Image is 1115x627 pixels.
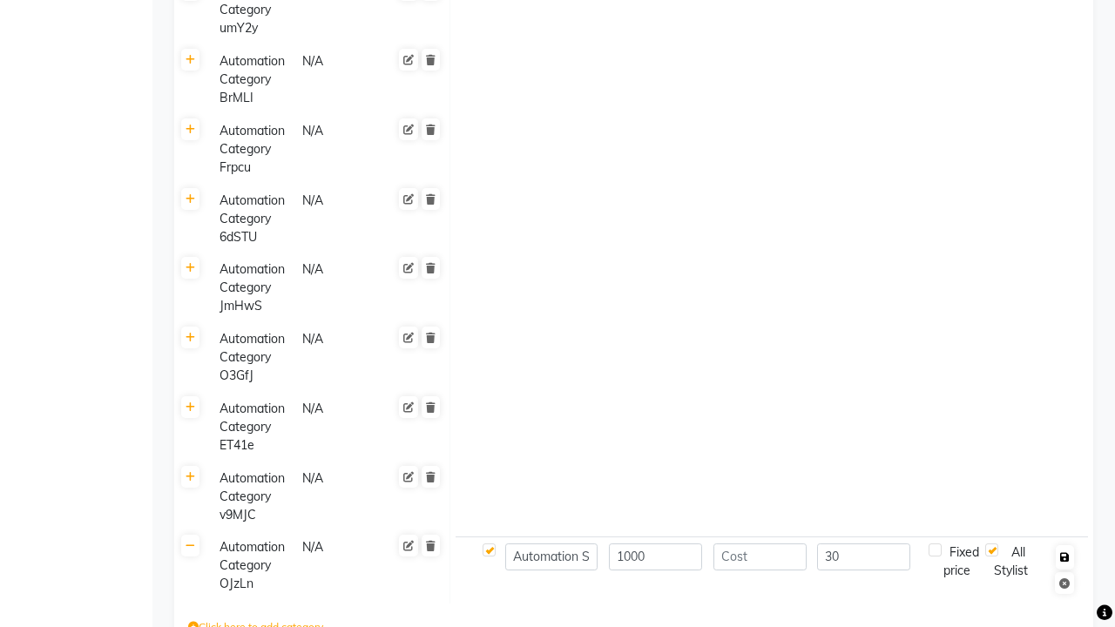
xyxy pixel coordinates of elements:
[301,190,382,248] div: N/A
[301,51,382,109] div: N/A
[609,543,702,570] input: Price
[213,536,294,595] div: Automation Category OJzLn
[213,468,294,526] div: Automation Category v9MJC
[301,468,382,526] div: N/A
[301,398,382,456] div: N/A
[213,51,294,109] div: Automation Category BrMLI
[301,536,382,595] div: N/A
[213,190,294,248] div: Automation Category 6dSTU
[301,120,382,179] div: N/A
[301,259,382,317] div: N/A
[213,259,294,317] div: Automation Category JmHwS
[301,328,382,387] div: N/A
[213,398,294,456] div: Automation Category ET41e
[213,328,294,387] div: Automation Category O3GfJ
[985,543,1036,580] div: All Stylist
[817,543,910,570] input: Time
[505,543,598,570] input: Service
[929,543,985,580] div: Fixed price
[213,120,294,179] div: Automation Category Frpcu
[713,543,807,570] input: Cost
